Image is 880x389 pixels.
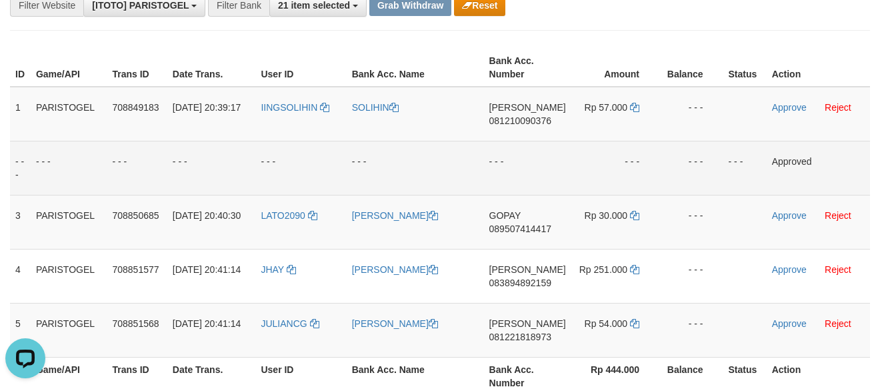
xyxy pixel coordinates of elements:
span: [DATE] 20:41:14 [173,318,241,329]
td: - - - [167,141,256,195]
td: - - - [571,141,659,195]
th: Game/API [31,49,107,87]
span: 708849183 [112,102,159,113]
td: - - - [723,141,767,195]
td: - - - [659,87,723,141]
td: 3 [10,195,31,249]
td: - - - [659,195,723,249]
td: - - - [107,141,167,195]
a: Copy 54000 to clipboard [630,318,639,329]
td: PARISTOGEL [31,195,107,249]
th: Balance [659,49,723,87]
a: Approve [772,210,807,221]
a: Copy 251000 to clipboard [630,264,639,275]
td: PARISTOGEL [31,87,107,141]
a: [PERSON_NAME] [352,210,438,221]
span: [PERSON_NAME] [489,102,566,113]
span: 708850685 [112,210,159,221]
td: Approved [767,141,870,195]
th: Amount [571,49,659,87]
th: Trans ID [107,49,167,87]
td: - - - [10,141,31,195]
a: Reject [825,210,851,221]
a: JULIANCG [261,318,319,329]
span: [DATE] 20:40:30 [173,210,241,221]
th: User ID [255,49,346,87]
th: Date Trans. [167,49,256,87]
span: JHAY [261,264,284,275]
a: IINGSOLIHIN [261,102,329,113]
a: Reject [825,318,851,329]
td: - - - [659,303,723,357]
span: Copy 081221818973 to clipboard [489,332,551,342]
th: Bank Acc. Name [347,49,484,87]
span: Rp 30.000 [585,210,628,221]
td: - - - [659,141,723,195]
td: - - - [347,141,484,195]
span: JULIANCG [261,318,307,329]
td: - - - [659,249,723,303]
span: Rp 54.000 [585,318,628,329]
span: 708851577 [112,264,159,275]
td: PARISTOGEL [31,303,107,357]
span: LATO2090 [261,210,305,221]
span: Rp 251.000 [579,264,627,275]
td: - - - [484,141,571,195]
th: Bank Acc. Number [484,49,571,87]
span: Copy 089507414417 to clipboard [489,224,551,234]
td: 4 [10,249,31,303]
span: [PERSON_NAME] [489,318,566,329]
span: Copy 083894892159 to clipboard [489,278,551,288]
a: Approve [772,102,807,113]
span: [DATE] 20:39:17 [173,102,241,113]
a: Copy 57000 to clipboard [630,102,639,113]
a: SOLIHIN [352,102,399,113]
span: IINGSOLIHIN [261,102,317,113]
th: Status [723,49,767,87]
span: GOPAY [489,210,521,221]
a: [PERSON_NAME] [352,318,438,329]
span: [DATE] 20:41:14 [173,264,241,275]
span: 708851568 [112,318,159,329]
th: ID [10,49,31,87]
a: Reject [825,264,851,275]
td: 1 [10,87,31,141]
a: Approve [772,264,807,275]
a: Approve [772,318,807,329]
span: [PERSON_NAME] [489,264,566,275]
a: Reject [825,102,851,113]
td: PARISTOGEL [31,249,107,303]
td: - - - [31,141,107,195]
span: Rp 57.000 [585,102,628,113]
a: LATO2090 [261,210,317,221]
a: Copy 30000 to clipboard [630,210,639,221]
button: Open LiveChat chat widget [5,5,45,45]
td: 5 [10,303,31,357]
span: Copy 081210090376 to clipboard [489,115,551,126]
a: JHAY [261,264,295,275]
td: - - - [255,141,346,195]
th: Action [767,49,870,87]
a: [PERSON_NAME] [352,264,438,275]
